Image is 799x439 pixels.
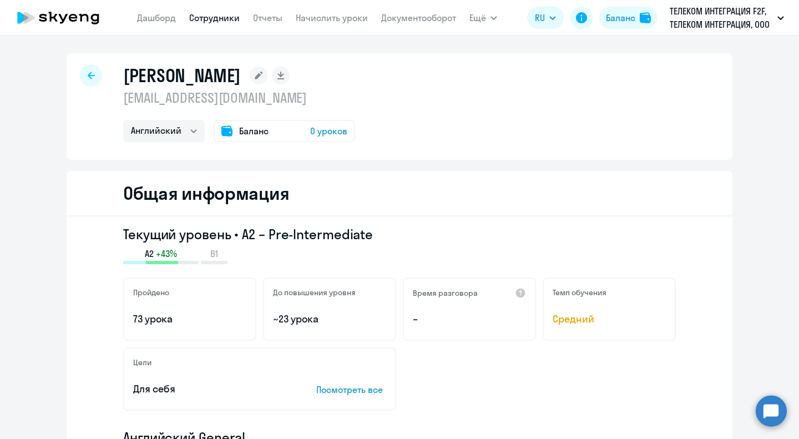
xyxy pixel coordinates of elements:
[310,124,347,138] span: 0 уроков
[156,248,177,260] span: +43%
[123,225,676,243] h3: Текущий уровень • A2 – Pre-Intermediate
[413,288,478,298] h5: Время разговора
[123,89,355,107] p: [EMAIL_ADDRESS][DOMAIN_NAME]
[599,7,658,29] button: Балансbalance
[670,4,773,31] p: ТЕЛЕКОМ ИНТЕГРАЦИЯ F2F, ТЕЛЕКОМ ИНТЕГРАЦИЯ, ООО
[527,7,564,29] button: RU
[273,287,356,297] h5: До повышения уровня
[273,312,386,326] p: ~23 урока
[606,11,635,24] div: Баланс
[189,12,240,23] a: Сотрудники
[239,124,269,138] span: Баланс
[413,312,526,326] p: –
[296,12,368,23] a: Начислить уроки
[316,383,386,396] p: Посмотреть все
[133,312,246,326] p: 73 урока
[253,12,282,23] a: Отчеты
[123,64,241,87] h1: [PERSON_NAME]
[381,12,456,23] a: Документооборот
[469,7,497,29] button: Ещё
[133,382,282,396] p: Для себя
[553,312,666,326] span: Средний
[123,182,289,204] h2: Общая информация
[664,4,790,31] button: ТЕЛЕКОМ ИНТЕГРАЦИЯ F2F, ТЕЛЕКОМ ИНТЕГРАЦИЯ, ООО
[640,12,651,23] img: balance
[210,248,218,260] span: B1
[145,248,154,260] span: A2
[535,11,545,24] span: RU
[553,287,606,297] h5: Темп обучения
[133,287,169,297] h5: Пройдено
[133,357,151,367] h5: Цели
[469,11,486,24] span: Ещё
[137,12,176,23] a: Дашборд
